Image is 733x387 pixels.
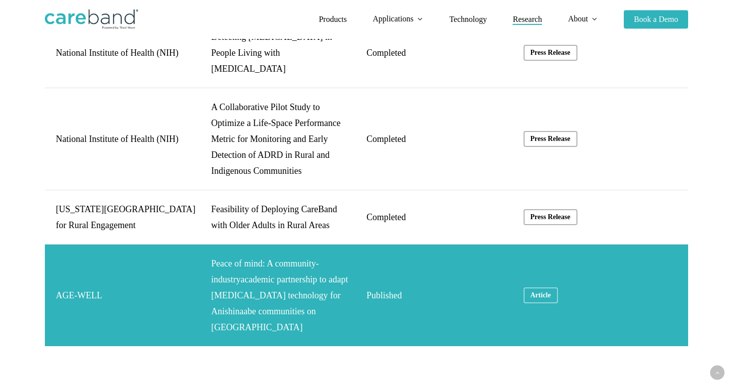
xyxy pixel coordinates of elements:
a: Applications [372,15,423,23]
a: Technology [449,15,487,23]
a: National Institute of Health (NIH) [45,18,688,88]
a: Research [513,15,542,23]
a: Book a Demo [624,15,688,23]
a: National Institute of Health (NIH) [45,88,688,190]
span: Book a Demo [634,15,678,23]
span: About [568,14,588,23]
a: Back to top [710,366,725,380]
a: Products [319,15,347,23]
a: About [568,15,598,23]
a: Indiana University Center for Rural Engagement [45,190,688,244]
span: Applications [372,14,413,23]
a: AGE-WELL [45,245,688,346]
